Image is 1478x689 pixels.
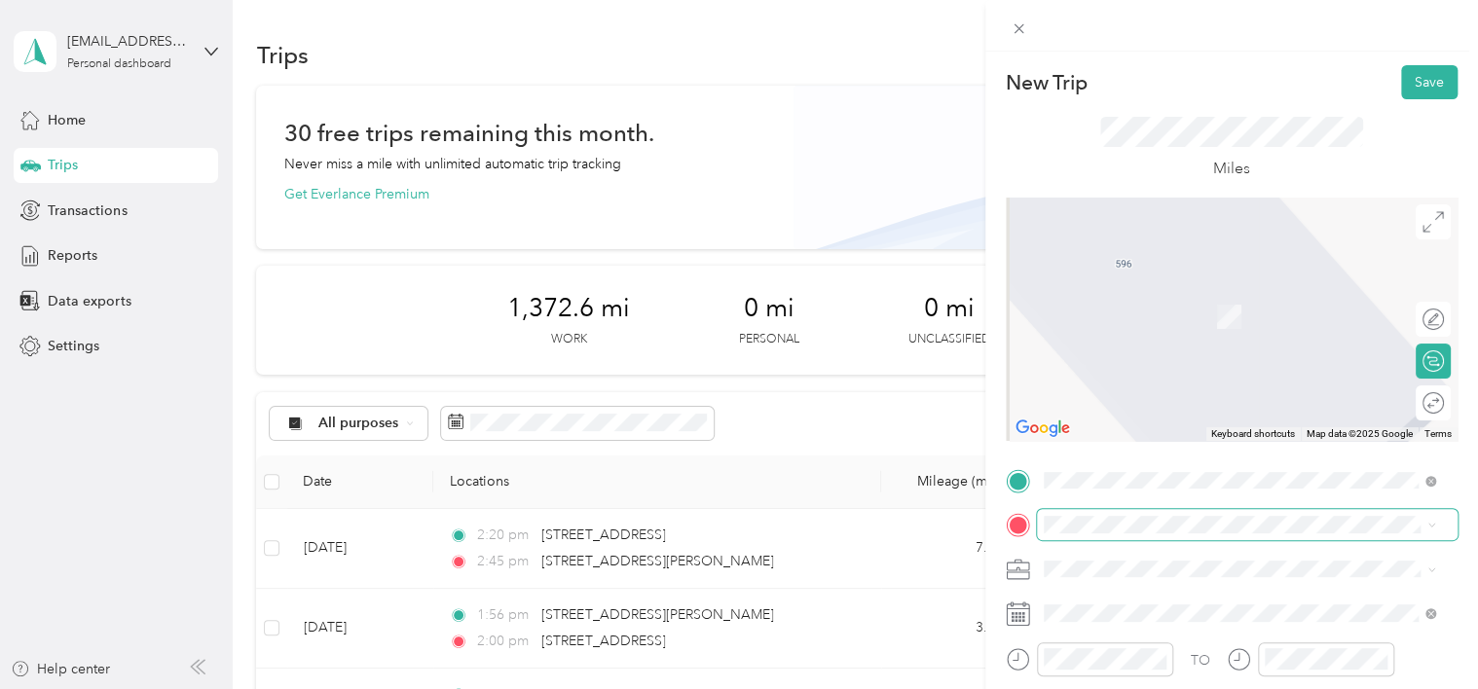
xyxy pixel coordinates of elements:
img: Google [1011,416,1075,441]
button: Save [1401,65,1458,99]
a: Open this area in Google Maps (opens a new window) [1011,416,1075,441]
p: Miles [1213,157,1250,181]
div: TO [1191,650,1210,671]
iframe: Everlance-gr Chat Button Frame [1369,580,1478,689]
p: New Trip [1006,69,1088,96]
button: Keyboard shortcuts [1211,427,1295,441]
span: Map data ©2025 Google [1307,428,1413,439]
